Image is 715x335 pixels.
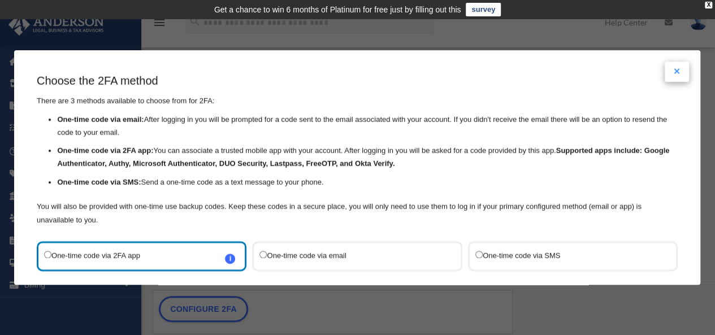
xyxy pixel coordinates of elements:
[37,73,678,227] div: There are 3 methods available to choose from for 2FA:
[705,2,712,8] div: close
[475,249,659,264] label: One-time code via SMS
[58,146,670,168] strong: Supported apps include: Google Authenticator, Authy, Microsoft Authenticator, DUO Security, Lastp...
[44,249,228,264] label: One-time code via 2FA app
[260,249,444,264] label: One-time code via email
[214,3,461,16] div: Get a chance to win 6 months of Platinum for free just by filling out this
[665,62,690,82] button: Close modal
[466,3,501,16] a: survey
[260,251,267,258] input: One-time code via email
[226,254,236,264] span: i
[58,145,678,171] li: You can associate a trusted mobile app with your account. After logging in you will be asked for ...
[58,146,154,155] strong: One-time code via 2FA app:
[37,73,678,89] h3: Choose the 2FA method
[58,178,141,186] strong: One-time code via SMS:
[44,251,51,258] input: One-time code via 2FA appi
[58,115,144,124] strong: One-time code via email:
[475,251,483,258] input: One-time code via SMS
[58,114,678,140] li: After logging in you will be prompted for a code sent to the email associated with your account. ...
[37,200,678,227] p: You will also be provided with one-time use backup codes. Keep these codes in a secure place, you...
[58,176,678,189] li: Send a one-time code as a text message to your phone.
